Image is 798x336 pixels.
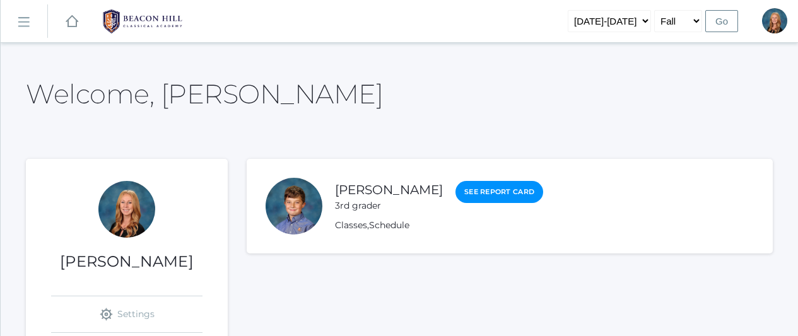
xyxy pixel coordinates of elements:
[762,8,787,33] div: Nicole Canty
[26,79,383,108] h2: Welcome, [PERSON_NAME]
[335,219,367,231] a: Classes
[26,253,228,270] h1: [PERSON_NAME]
[705,10,738,32] input: Go
[335,182,443,197] a: [PERSON_NAME]
[455,181,543,203] a: See Report Card
[51,296,202,332] a: Settings
[369,219,409,231] a: Schedule
[98,181,155,238] div: Nicole Canty
[95,6,190,37] img: BHCALogos-05-308ed15e86a5a0abce9b8dd61676a3503ac9727e845dece92d48e8588c001991.png
[266,178,322,235] div: Shiloh Canty
[335,199,443,212] div: 3rd grader
[335,219,543,232] div: ,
